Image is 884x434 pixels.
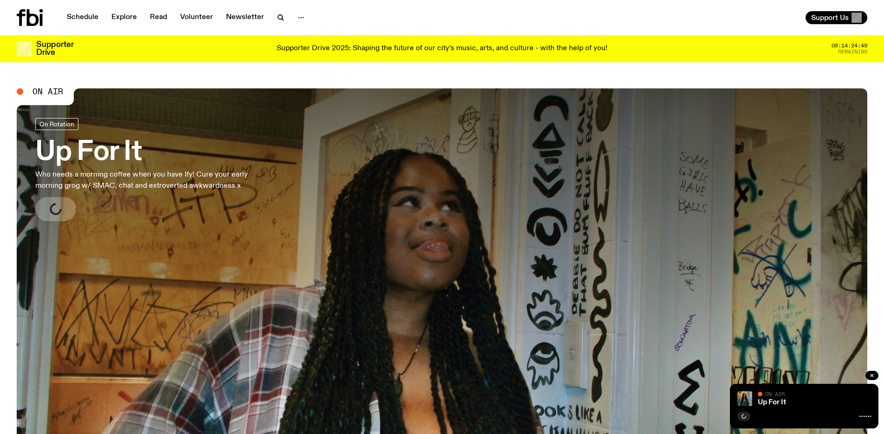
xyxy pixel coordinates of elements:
[220,11,270,24] a: Newsletter
[277,45,607,53] p: Supporter Drive 2025: Shaping the future of our city’s music, arts, and culture - with the help o...
[806,11,867,24] button: Support Us
[838,49,867,54] span: Remaining
[35,118,273,221] a: Up For ItWho needs a morning coffee when you have Ify! Cure your early morning grog w/ SMAC, chat...
[737,391,752,406] img: Ify - a Brown Skin girl with black braided twists, looking up to the side with her tongue stickin...
[832,43,867,48] span: 08:14:24:49
[61,11,104,24] a: Schedule
[174,11,219,24] a: Volunteer
[758,399,786,406] a: Up For It
[32,87,63,96] span: On Air
[144,11,173,24] a: Read
[39,120,74,127] span: On Rotation
[36,41,73,57] h3: Supporter Drive
[106,11,142,24] a: Explore
[765,391,785,397] span: On Air
[811,13,849,22] span: Support Us
[35,118,78,130] a: On Rotation
[35,139,273,165] h3: Up For It
[35,169,273,191] p: Who needs a morning coffee when you have Ify! Cure your early morning grog w/ SMAC, chat and extr...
